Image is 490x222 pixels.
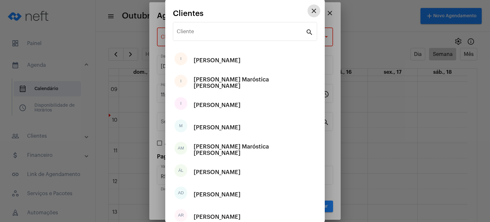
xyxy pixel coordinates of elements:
[306,28,313,36] mat-icon: search
[173,9,204,18] span: Clientes
[194,163,241,182] div: [PERSON_NAME]
[194,73,316,92] div: [PERSON_NAME] Maróstica [PERSON_NAME]
[194,96,241,115] div: [PERSON_NAME]
[194,51,241,70] div: [PERSON_NAME]
[194,140,316,159] div: [PERSON_NAME] Maróstica [PERSON_NAME]
[174,75,187,88] div: I
[174,164,187,177] div: ÁL
[194,118,241,137] div: [PERSON_NAME]
[177,30,306,36] input: Pesquisar cliente
[174,119,187,132] div: M
[310,7,318,15] mat-icon: close
[174,97,187,110] div: I
[174,209,187,222] div: AR
[194,185,241,204] div: [PERSON_NAME]
[174,142,187,155] div: AM
[174,187,187,199] div: AD
[174,52,187,65] div: I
